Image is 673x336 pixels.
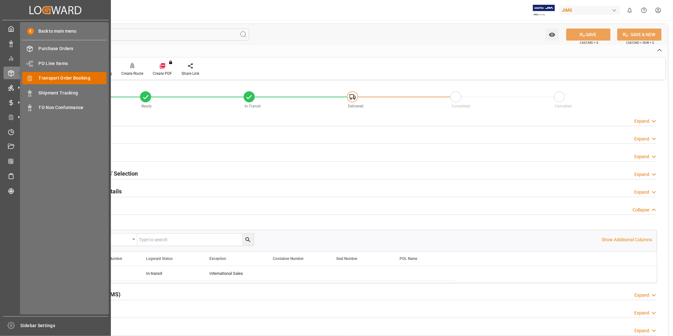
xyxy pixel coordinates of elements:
div: Equals [93,235,130,242]
img: Exertis%20JAM%20-%20Email%20Logo.jpg_1722504956.jpg [533,5,555,16]
div: Press SPACE to select this row. [75,266,455,281]
div: International Sales [209,266,258,281]
span: Completed [452,104,470,108]
button: Help Center [637,3,651,17]
div: Expand [634,171,649,178]
span: PO Line Items [39,60,107,67]
a: TO Non Conformance [22,101,106,114]
a: Data Management [3,37,107,49]
button: SAVE & NEW [617,29,662,41]
a: Shipment Tracking [22,87,106,99]
input: Type to search [137,234,254,246]
button: JIMS [559,4,623,16]
div: Share Link [182,71,199,76]
div: Expand [634,136,649,142]
span: Back to main menu [34,28,77,35]
button: SAVE [566,29,611,41]
span: In-Transit [245,104,261,108]
a: Document Management [3,140,107,153]
button: show 0 new notifications [623,3,637,17]
div: Expand [634,153,649,160]
span: Cancelled [555,104,572,108]
span: Transport Order Booking [39,75,107,81]
a: My Cockpit [3,23,107,35]
span: Seal Number [336,256,357,261]
span: Ctrl/CMD + Shift + S [626,40,654,45]
p: Show Additional Columns [602,236,652,243]
span: Shipment Tracking [39,90,107,96]
div: Create Route [121,71,143,76]
div: In-transit [146,266,194,281]
div: Collapse [632,207,649,213]
div: Expand [634,310,649,316]
div: Expand [634,118,649,125]
a: Timeslot Management V2 [3,126,107,138]
span: Ready [141,104,152,108]
a: My Reports [3,52,107,64]
a: Sailing Schedules [3,170,107,182]
span: Exception [209,256,226,261]
div: Expand [634,189,649,196]
span: Sidebar Settings [21,322,108,329]
input: Search Fields [29,29,249,41]
span: Logward Status [146,256,173,261]
button: open menu [546,29,559,41]
div: Expand [634,292,649,299]
a: Purchase Orders [22,42,106,55]
span: POL Name [400,256,417,261]
span: Delivered [348,104,363,108]
button: search button [242,234,254,246]
div: Expand [634,327,649,334]
span: TO Non Conformance [39,104,107,111]
button: open menu [90,234,137,246]
a: Transport Order Booking [22,72,106,84]
a: CO2 Calculator [3,155,107,167]
a: PO Line Items [22,57,106,69]
span: Purchase Orders [39,45,107,52]
span: Container Number [273,256,304,261]
span: Ctrl/CMD + S [580,40,598,45]
a: Tracking Shipment [3,184,107,197]
div: JIMS [559,6,620,15]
